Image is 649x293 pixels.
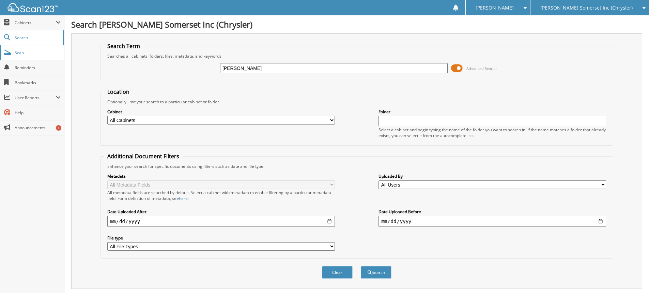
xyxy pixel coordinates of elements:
span: Search [15,35,60,41]
div: All metadata fields are searched by default. Select a cabinet with metadata to enable filtering b... [107,190,335,201]
input: end [378,216,606,227]
span: Cabinets [15,20,56,26]
legend: Search Term [104,42,143,50]
label: Folder [378,109,606,115]
div: Searches all cabinets, folders, files, metadata, and keywords [104,53,609,59]
span: [PERSON_NAME] [476,6,514,10]
a: here [179,195,188,201]
img: scan123-logo-white.svg [7,3,58,12]
label: Date Uploaded After [107,209,335,215]
legend: Additional Document Filters [104,152,183,160]
span: Advanced Search [466,66,497,71]
button: Clear [322,266,353,279]
span: Bookmarks [15,80,61,86]
label: Date Uploaded Before [378,209,606,215]
label: Uploaded By [378,173,606,179]
span: Announcements [15,125,61,131]
span: Scan [15,50,61,56]
label: Cabinet [107,109,335,115]
div: Select a cabinet and begin typing the name of the folder you want to search in. If the name match... [378,127,606,138]
label: Metadata [107,173,335,179]
span: Help [15,110,61,116]
div: Enhance your search for specific documents using filters such as date and file type. [104,163,609,169]
button: Search [361,266,391,279]
input: start [107,216,335,227]
span: User Reports [15,95,56,101]
span: [PERSON_NAME] Somerset Inc (Chrysler) [540,6,633,10]
span: Reminders [15,65,61,71]
legend: Location [104,88,133,96]
div: 1 [56,125,61,131]
label: File type [107,235,335,241]
h1: Search [PERSON_NAME] Somerset Inc (Chrysler) [71,19,642,30]
div: Optionally limit your search to a particular cabinet or folder [104,99,609,105]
